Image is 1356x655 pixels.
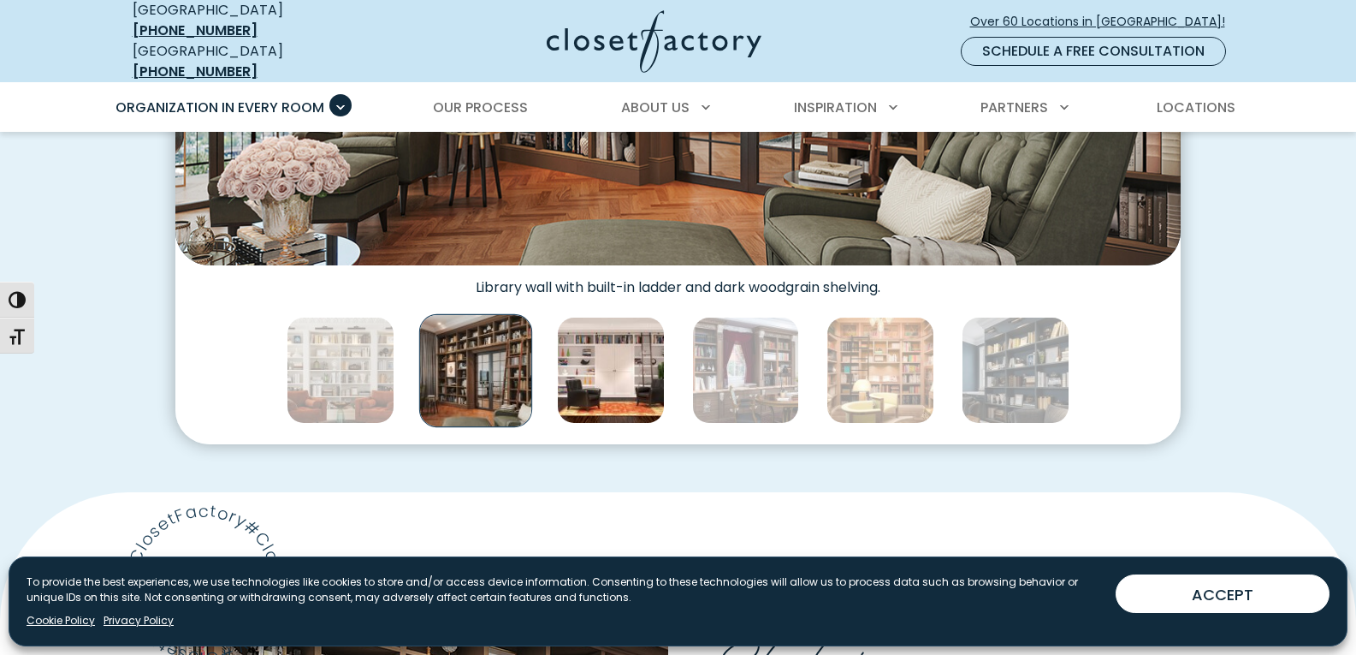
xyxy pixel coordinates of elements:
[970,13,1239,31] span: Over 60 Locations in [GEOGRAPHIC_DATA]!
[621,98,690,117] span: About Us
[175,265,1181,296] figcaption: Library wall with built-in ladder and dark woodgrain shelving.
[969,7,1240,37] a: Over 60 Locations in [GEOGRAPHIC_DATA]!
[433,98,528,117] span: Our Process
[962,317,1069,425] img: Built-in bookcases with library lighting and crown molding.
[104,613,174,628] a: Privacy Policy
[961,37,1226,66] a: Schedule a Free Consultation
[133,62,258,81] a: [PHONE_NUMBER]
[980,98,1048,117] span: Partners
[547,10,761,73] img: Closet Factory Logo
[826,317,934,425] img: Built-in shelving featuring built-in window seat and work desk, slanted book display shelf, and a...
[133,41,381,82] div: [GEOGRAPHIC_DATA]
[692,317,800,425] img: Traditional library built-ins with ornate trim and crown molding, carved corbels, and inset panel...
[27,613,95,628] a: Cookie Policy
[133,21,258,40] a: [PHONE_NUMBER]
[104,84,1253,132] nav: Primary Menu
[27,575,1102,605] p: To provide the best experiences, we use technologies like cookies to store and/or access device i...
[1157,98,1235,117] span: Locations
[287,317,394,425] img: Custom built-in book shelving with decorative crown molding and library lighting
[1116,575,1329,613] button: ACCEPT
[115,98,324,117] span: Organization in Every Room
[794,98,877,117] span: Inspiration
[419,313,532,426] img: Custom library book shelves with rolling wood ladder and LED lighting
[557,317,665,425] img: Custom wraparound floor-to-ceiling library shelving with built-in desk, crown molding, and a roll...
